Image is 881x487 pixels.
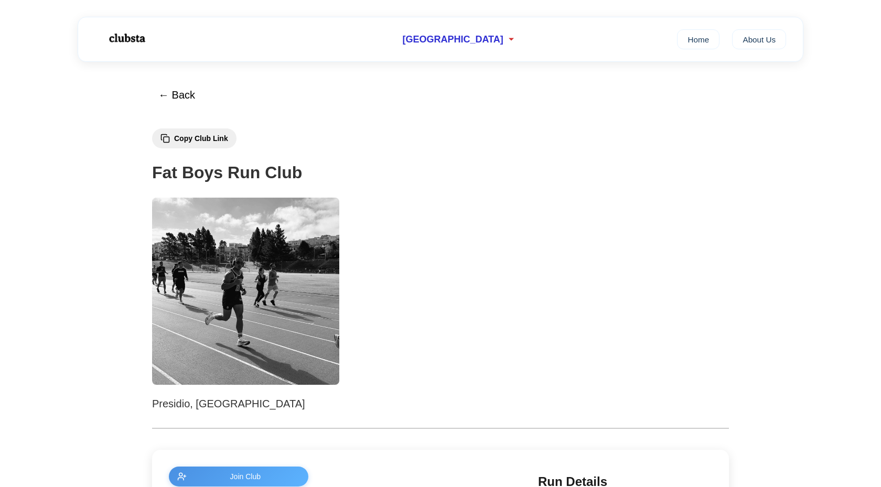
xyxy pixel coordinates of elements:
[152,83,201,107] button: ← Back
[152,395,729,412] p: Presidio, [GEOGRAPHIC_DATA]
[191,472,300,481] span: Join Club
[169,467,308,486] button: Join Club
[169,467,517,486] a: Join Club
[152,128,237,148] button: Copy Club Link
[402,34,503,45] span: [GEOGRAPHIC_DATA]
[677,29,719,49] a: Home
[732,29,786,49] a: About Us
[174,134,228,143] span: Copy Club Link
[152,159,729,186] h1: Fat Boys Run Club
[95,25,158,51] img: Logo
[152,198,339,385] img: Fat Boys Run Club 1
